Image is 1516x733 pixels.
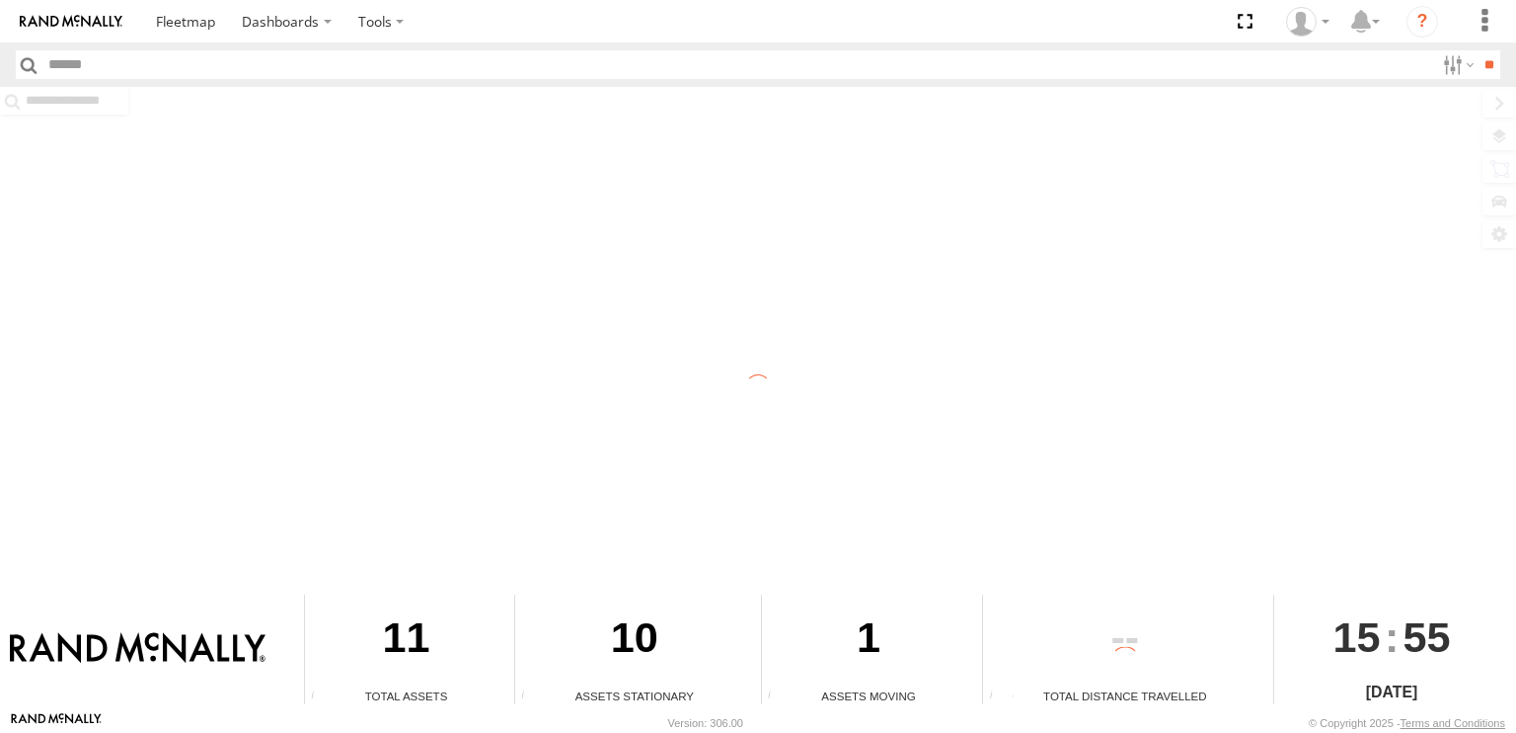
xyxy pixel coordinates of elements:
[10,632,265,666] img: Rand McNally
[1406,6,1438,38] i: ?
[1401,717,1505,729] a: Terms and Conditions
[515,690,545,704] div: Total number of assets current stationary.
[1309,717,1505,729] div: © Copyright 2025 -
[515,595,753,688] div: 10
[1403,595,1451,680] span: 55
[11,713,102,733] a: Visit our Website
[983,690,1013,704] div: Total distance travelled by all assets within specified date range and applied filters
[1279,7,1336,37] div: Valeo Dash
[20,15,122,29] img: rand-logo.svg
[305,688,507,704] div: Total Assets
[305,690,335,704] div: Total number of Enabled Assets
[305,595,507,688] div: 11
[762,690,792,704] div: Total number of assets current in transit.
[1435,50,1478,79] label: Search Filter Options
[668,717,743,729] div: Version: 306.00
[1274,681,1508,704] div: [DATE]
[983,688,1266,704] div: Total Distance Travelled
[762,595,976,688] div: 1
[1274,595,1508,680] div: :
[515,688,753,704] div: Assets Stationary
[762,688,976,704] div: Assets Moving
[1333,595,1381,680] span: 15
